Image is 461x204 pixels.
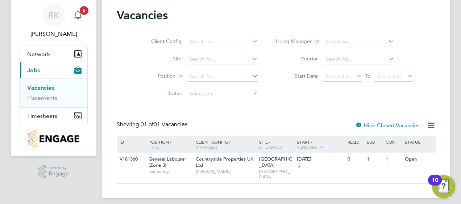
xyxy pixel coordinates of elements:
[403,153,435,166] div: Open
[49,165,69,171] span: Powered by
[432,180,438,190] div: 10
[20,130,88,148] a: Go to home page
[141,121,187,128] span: 01 Vacancies
[27,112,57,119] span: Timesheets
[323,54,394,64] input: Search for...
[297,144,317,150] span: Vendors
[346,136,365,148] div: Reqd
[149,156,186,168] span: General Labourer (Zone 3)
[80,6,88,15] span: 5
[38,165,69,179] a: Powered byEngage
[295,136,346,154] div: Start /
[117,8,168,22] h2: Vacancies
[27,51,50,58] span: Network
[28,130,79,148] img: countryside-properties-logo-retina.png
[365,136,384,148] div: Sub
[365,153,384,166] div: 1
[403,136,435,148] div: Status
[140,55,182,62] label: Site
[323,37,394,47] input: Search for...
[20,62,87,78] button: Jobs
[363,71,373,81] span: To
[196,156,253,168] span: Countryside Properties UK Ltd
[194,136,257,153] div: Client Config /
[257,136,295,153] div: Site /
[117,121,189,128] div: Showing
[196,169,256,174] span: [PERSON_NAME]
[355,122,420,129] label: Hide Closed Vacancies
[134,73,175,80] label: Position
[27,67,40,74] span: Jobs
[432,175,455,198] button: Open Resource Center, 10 new notifications
[49,171,69,177] span: Engage
[297,162,302,169] span: 2
[276,55,318,62] label: Vendor
[48,10,59,20] span: RK
[149,144,159,150] span: Type
[187,89,258,99] input: Select one
[346,153,365,166] div: 0
[20,4,88,38] a: RK[PERSON_NAME]
[20,78,87,107] div: Jobs
[270,38,312,45] label: Hiring Manager
[259,169,294,180] span: [GEOGRAPHIC_DATA]
[27,94,57,101] a: Placements
[297,156,344,162] div: [DATE]
[196,144,217,150] span: Manager
[20,30,88,38] span: Rafal Koczuba
[384,153,403,166] div: 1
[20,46,87,62] button: Network
[118,136,143,148] div: ID
[377,73,403,80] span: Select date
[141,121,154,128] span: 01 of
[118,153,143,166] div: V181360
[143,136,194,153] div: Position /
[276,73,318,79] label: Start Date
[187,37,258,47] input: Search for...
[20,108,87,124] button: Timesheets
[140,38,182,44] label: Client Config
[259,144,284,150] span: Site Group
[187,54,258,64] input: Search for...
[325,73,352,80] span: Select date
[140,90,182,97] label: Status
[384,136,403,148] div: Conf
[71,4,85,27] a: 5
[259,156,292,168] span: [GEOGRAPHIC_DATA]
[27,84,54,91] a: Vacancies
[149,169,192,174] span: Temporary
[187,72,258,82] input: Search for...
